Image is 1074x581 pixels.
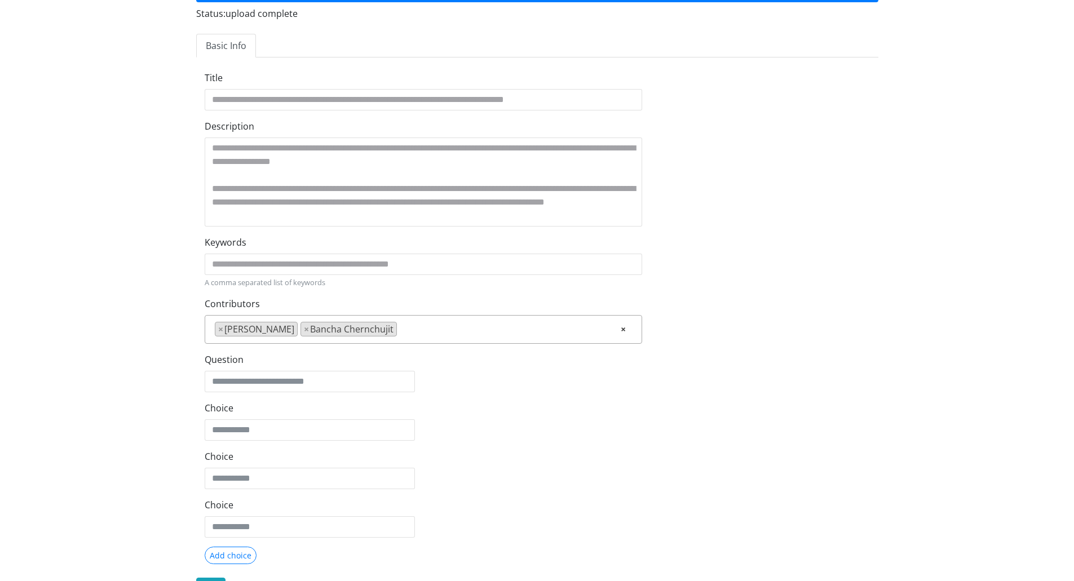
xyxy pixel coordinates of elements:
[205,277,643,288] small: A comma separated list of keywords
[215,322,298,336] li: Emmanuelle Yap
[620,322,626,336] span: Remove all items
[205,401,233,415] label: Choice
[300,322,397,336] li: Bancha Chernchujit
[205,353,244,366] label: Question
[196,34,256,57] a: Basic Info
[226,7,298,20] span: upload complete
[205,71,223,85] label: Title
[205,547,257,564] button: Add choice
[218,322,223,336] span: ×
[205,498,233,512] label: Choice
[205,236,246,249] label: Keywords
[205,119,254,133] label: Description
[196,7,878,20] div: Status:
[205,450,233,463] label: Choice
[205,297,260,311] label: Contributors
[304,322,309,336] span: ×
